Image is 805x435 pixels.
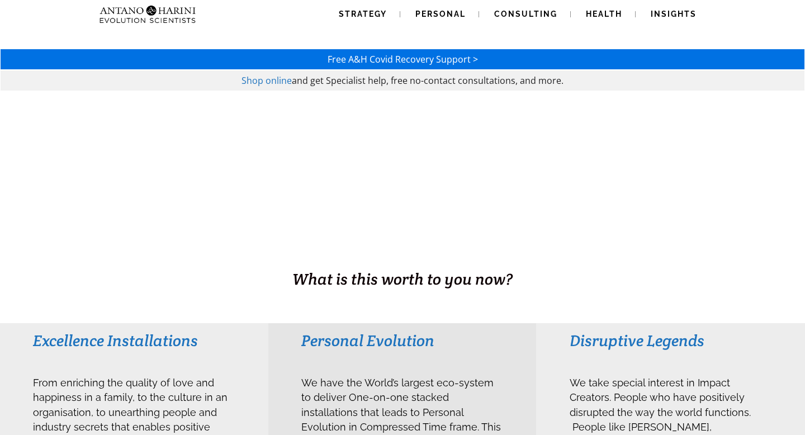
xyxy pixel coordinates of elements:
[415,10,466,18] span: Personal
[570,330,771,351] h3: Disruptive Legends
[1,244,804,268] h1: BUSINESS. HEALTH. Family. Legacy
[328,53,478,65] a: Free A&H Covid Recovery Support >
[339,10,387,18] span: Strategy
[292,269,513,289] span: What is this worth to you now?
[586,10,622,18] span: Health
[241,74,292,87] a: Shop online
[301,330,503,351] h3: Personal Evolution
[292,74,563,87] span: and get Specialist help, free no-contact consultations, and more.
[33,330,235,351] h3: Excellence Installations
[651,10,697,18] span: Insights
[494,10,557,18] span: Consulting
